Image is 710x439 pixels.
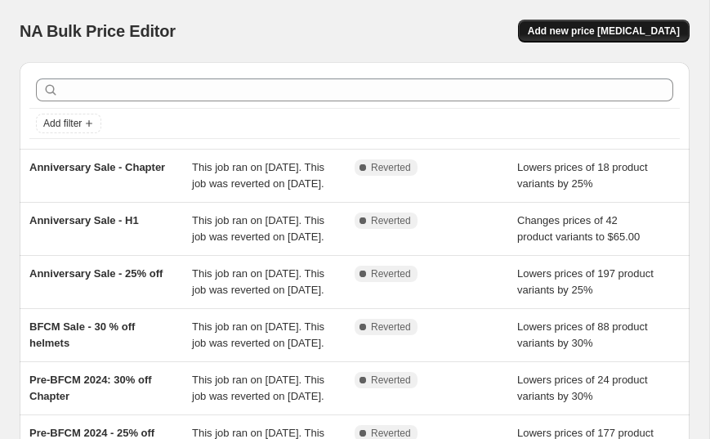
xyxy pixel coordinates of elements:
span: Reverted [371,320,411,334]
span: Reverted [371,374,411,387]
span: Lowers prices of 88 product variants by 30% [517,320,648,349]
span: Reverted [371,161,411,174]
span: NA Bulk Price Editor [20,22,176,40]
span: Lowers prices of 24 product variants by 30% [517,374,648,402]
span: Add filter [43,117,82,130]
span: Anniversary Sale - H1 [29,214,139,226]
span: This job ran on [DATE]. This job was reverted on [DATE]. [192,374,324,402]
span: Lowers prices of 197 product variants by 25% [517,267,654,296]
span: Pre-BFCM 2024 - 25% off [29,427,154,439]
span: Lowers prices of 18 product variants by 25% [517,161,648,190]
span: Reverted [371,214,411,227]
span: Changes prices of 42 product variants to $65.00 [517,214,640,243]
span: This job ran on [DATE]. This job was reverted on [DATE]. [192,267,324,296]
span: Anniversary Sale - Chapter [29,161,165,173]
span: This job ran on [DATE]. This job was reverted on [DATE]. [192,214,324,243]
span: Anniversary Sale - 25% off [29,267,163,280]
span: This job ran on [DATE]. This job was reverted on [DATE]. [192,320,324,349]
span: Pre-BFCM 2024: 30% off Chapter [29,374,152,402]
span: BFCM Sale - 30 % off helmets [29,320,135,349]
button: Add filter [36,114,101,133]
span: This job ran on [DATE]. This job was reverted on [DATE]. [192,161,324,190]
button: Add new price [MEDICAL_DATA] [518,20,690,43]
span: Reverted [371,267,411,280]
span: Add new price [MEDICAL_DATA] [528,25,680,38]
